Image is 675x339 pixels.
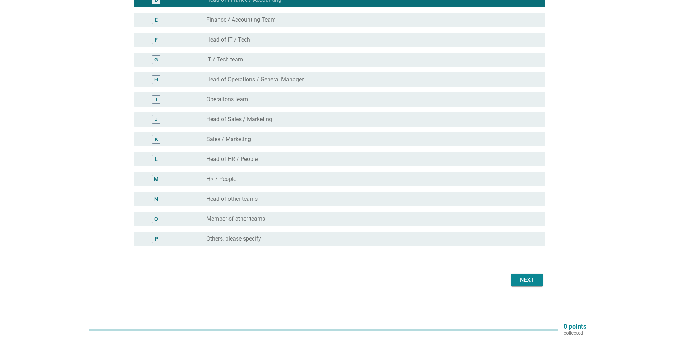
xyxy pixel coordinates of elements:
[155,156,158,163] div: L
[155,16,158,24] div: E
[155,36,158,44] div: F
[206,215,265,222] label: Member of other teams
[155,96,157,103] div: I
[511,274,543,286] button: Next
[206,16,276,23] label: Finance / Accounting Team
[206,176,236,183] label: HR / People
[154,56,158,64] div: G
[206,76,304,83] label: Head of Operations / General Manager
[206,96,248,103] label: Operations team
[206,36,250,43] label: Head of IT / Tech
[564,323,586,330] p: 0 points
[206,235,261,242] label: Others, please specify
[154,76,158,84] div: H
[564,330,586,336] p: collected
[517,276,537,284] div: Next
[155,116,158,123] div: J
[206,56,243,63] label: IT / Tech team
[206,136,251,143] label: Sales / Marketing
[155,136,158,143] div: K
[155,235,158,243] div: P
[154,215,158,223] div: O
[154,176,158,183] div: M
[154,195,158,203] div: N
[206,156,258,163] label: Head of HR / People
[206,116,272,123] label: Head of Sales / Marketing
[206,195,258,203] label: Head of other teams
